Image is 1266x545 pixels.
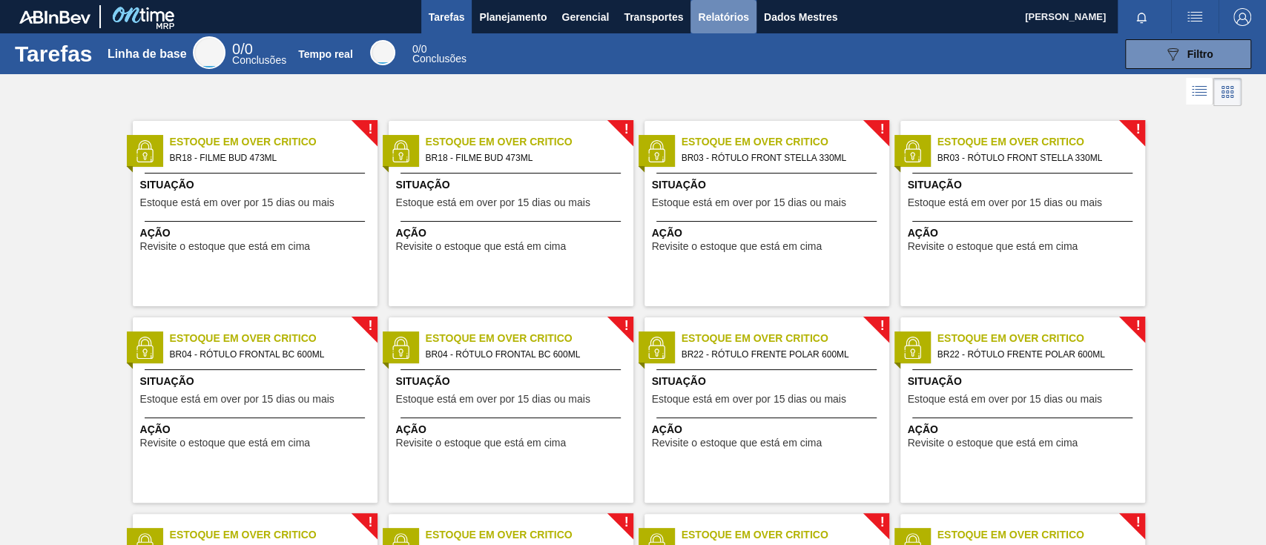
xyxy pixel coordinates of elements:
div: Tempo real [412,44,466,64]
font: Situação [396,179,450,191]
span: Situação [652,374,886,389]
font: ! [368,122,372,136]
span: BR18 - FILME BUD 473ML [170,150,366,166]
span: Situação [396,374,630,389]
font: Situação [396,375,450,387]
font: / [418,43,421,55]
font: Estoque está em over por 15 dias ou mais [652,196,846,208]
font: ! [368,515,372,529]
div: Visão em Lista [1186,78,1213,106]
span: Estoque em Over Critico [682,134,889,150]
span: Estoque em Over Critico [682,331,889,346]
font: Dados Mestres [764,11,838,23]
span: Estoque está em over por 15 dias ou mais [140,197,334,208]
img: status [645,337,667,359]
span: BR03 - RÓTULO FRONT STELLA 330ML [937,150,1133,166]
img: status [901,140,923,162]
span: Estoque em Over Critico [682,527,889,543]
div: Tempo real [370,40,395,65]
span: Situação [652,177,886,193]
span: Estoque em Over Critico [937,134,1145,150]
span: Situação [908,177,1141,193]
span: Estoque está em over por 15 dias ou mais [908,394,1102,405]
font: Linha de base [108,47,187,60]
font: Conclusões [232,54,286,66]
img: TNhmsLtSVTkK8tSr43FrP2fwEKptu5GPRR3wAAAABJRU5ErkJggg== [19,10,90,24]
font: Situação [652,179,706,191]
font: ! [624,318,628,333]
font: Relatórios [698,11,748,23]
span: Estoque em Over Critico [426,331,633,346]
font: Estoque está em over por 15 dias ou mais [396,393,590,405]
span: BR04 - RÓTULO FRONTAL BC 600ML [170,346,366,363]
font: BR22 - RÓTULO FRENTE POLAR 600ML [682,349,849,360]
font: Estoque em Over Critico [937,332,1084,344]
font: Revisite o estoque que está em cima [652,240,822,252]
font: Revisite o estoque que está em cima [396,240,567,252]
font: ! [624,515,628,529]
font: Ação [908,423,938,435]
button: Notificações [1118,7,1165,27]
font: Estoque está em over por 15 dias ou mais [652,393,846,405]
span: BR04 - RÓTULO FRONTAL BC 600ML [426,346,622,363]
span: Estoque em Over Critico [937,331,1145,346]
font: BR03 - RÓTULO FRONT STELLA 330ML [682,153,847,163]
font: Situação [140,375,194,387]
img: ações do usuário [1186,8,1204,26]
font: / [240,41,245,57]
span: Estoque em Over Critico [426,134,633,150]
font: Conclusões [412,53,466,65]
font: Tempo real [298,48,353,60]
span: Estoque em Over Critico [170,134,378,150]
font: Ação [140,423,171,435]
font: ! [1135,515,1140,529]
font: Estoque em Over Critico [682,332,828,344]
span: Situação [908,374,1141,389]
font: Estoque em Over Critico [682,529,828,541]
font: Estoque está em over por 15 dias ou mais [908,196,1102,208]
font: 0 [421,43,427,55]
font: ! [880,318,884,333]
font: Revisite o estoque que está em cima [396,437,567,449]
font: Revisite o estoque que está em cima [140,437,311,449]
span: Estoque em Over Critico [170,527,378,543]
font: Estoque em Over Critico [170,136,317,148]
img: Sair [1233,8,1251,26]
font: Revisite o estoque que está em cima [140,240,311,252]
font: Estoque em Over Critico [170,529,317,541]
span: Estoque está em over por 15 dias ou mais [396,197,590,208]
font: BR22 - RÓTULO FRENTE POLAR 600ML [937,349,1105,360]
img: status [389,140,412,162]
font: Planejamento [479,11,547,23]
font: Estoque em Over Critico [937,529,1084,541]
span: BR22 - RÓTULO FRENTE POLAR 600ML [937,346,1133,363]
font: ! [880,122,884,136]
font: Ação [140,227,171,239]
span: Situação [396,177,630,193]
font: Estoque em Over Critico [170,332,317,344]
img: status [645,140,667,162]
font: Gerencial [561,11,609,23]
font: Situação [140,179,194,191]
span: Estoque está em over por 15 dias ou mais [140,394,334,405]
font: ! [880,515,884,529]
span: Estoque está em over por 15 dias ou mais [652,394,846,405]
span: BR03 - RÓTULO FRONT STELLA 330ML [682,150,877,166]
img: status [389,337,412,359]
img: status [133,337,156,359]
font: Ação [396,227,426,239]
img: status [133,140,156,162]
font: Transportes [624,11,683,23]
font: Situação [652,375,706,387]
font: BR18 - FILME BUD 473ML [426,153,533,163]
div: Visão em Cartões [1213,78,1242,106]
span: Situação [140,374,374,389]
span: Estoque em Over Critico [170,331,378,346]
font: 0 [232,41,240,57]
span: Estoque está em over por 15 dias ou mais [396,394,590,405]
font: Estoque está em over por 15 dias ou mais [140,393,334,405]
img: status [901,337,923,359]
font: BR03 - RÓTULO FRONT STELLA 330ML [937,153,1103,163]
